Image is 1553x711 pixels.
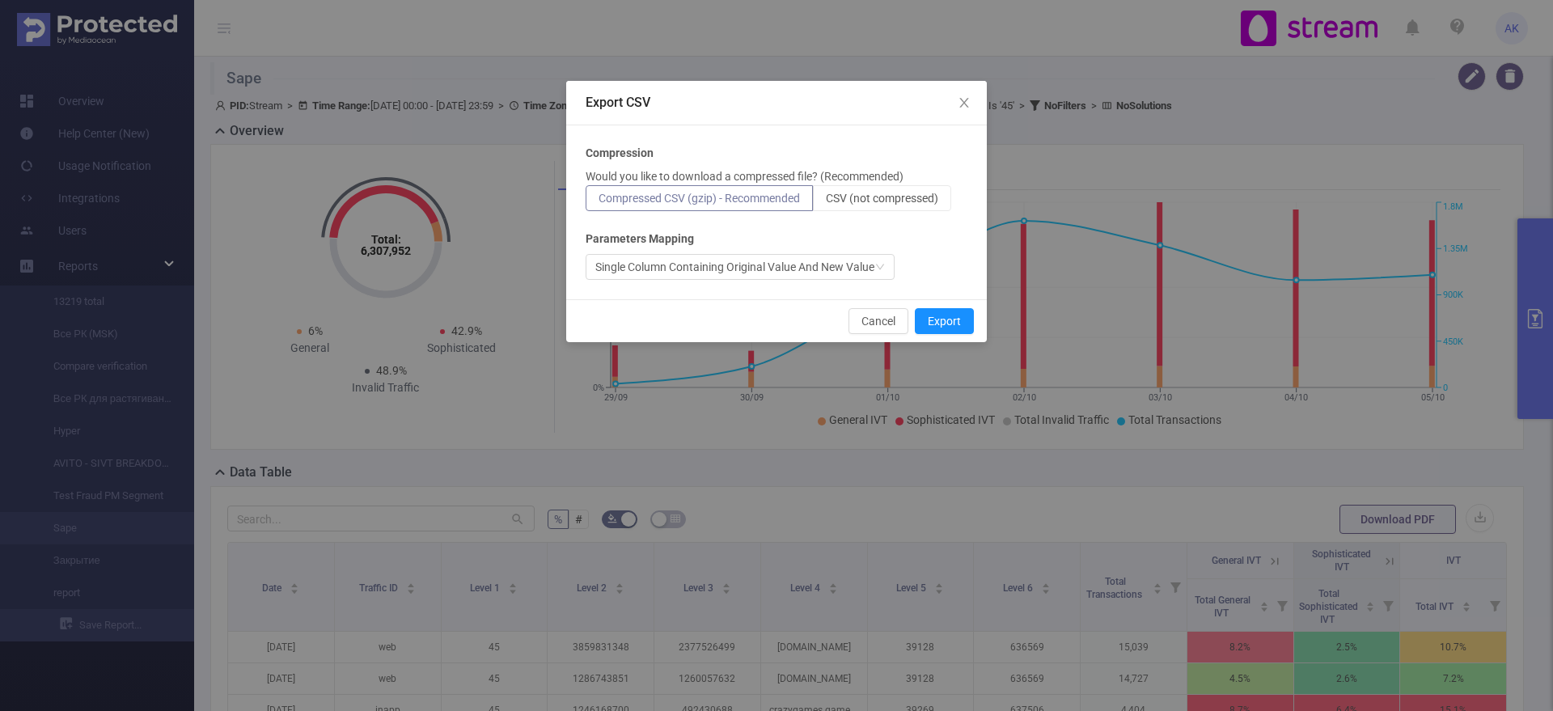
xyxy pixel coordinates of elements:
[586,168,903,185] p: Would you like to download a compressed file? (Recommended)
[848,308,908,334] button: Cancel
[826,192,938,205] span: CSV (not compressed)
[942,81,987,126] button: Close
[599,192,800,205] span: Compressed CSV (gzip) - Recommended
[595,255,874,279] div: Single Column Containing Original Value And New Value
[586,231,694,248] b: Parameters Mapping
[915,308,974,334] button: Export
[586,145,654,162] b: Compression
[958,96,971,109] i: icon: close
[586,94,967,112] div: Export CSV
[875,262,885,273] i: icon: down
